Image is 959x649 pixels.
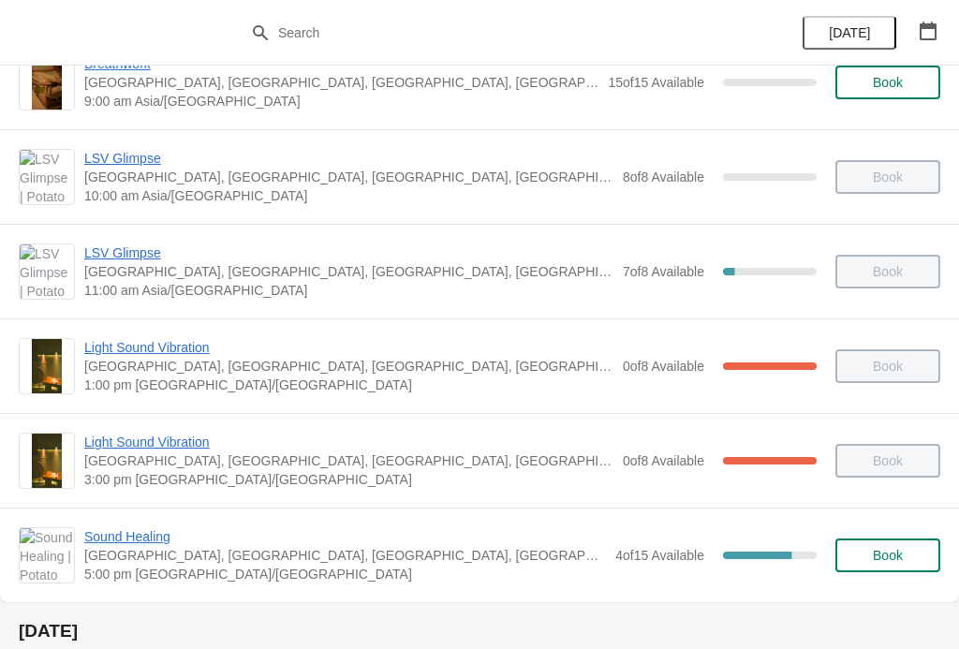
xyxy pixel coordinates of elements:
[19,622,940,641] h2: [DATE]
[623,453,704,468] span: 0 of 8 Available
[20,244,74,299] img: LSV Glimpse | Potato Head Suites & Studios, Jalan Petitenget, Seminyak, Badung Regency, Bali, Ind...
[829,25,870,40] span: [DATE]
[873,548,903,563] span: Book
[84,243,613,262] span: LSV Glimpse
[84,262,613,281] span: [GEOGRAPHIC_DATA], [GEOGRAPHIC_DATA], [GEOGRAPHIC_DATA], [GEOGRAPHIC_DATA], [GEOGRAPHIC_DATA]
[835,66,940,99] button: Book
[277,16,719,50] input: Search
[873,75,903,90] span: Book
[84,470,613,489] span: 3:00 pm [GEOGRAPHIC_DATA]/[GEOGRAPHIC_DATA]
[84,338,613,357] span: Light Sound Vibration
[84,565,606,583] span: 5:00 pm [GEOGRAPHIC_DATA]/[GEOGRAPHIC_DATA]
[84,433,613,451] span: Light Sound Vibration
[803,16,896,50] button: [DATE]
[32,339,63,393] img: Light Sound Vibration | Potato Head Suites & Studios, Jalan Petitenget, Seminyak, Badung Regency,...
[608,75,704,90] span: 15 of 15 Available
[84,376,613,394] span: 1:00 pm [GEOGRAPHIC_DATA]/[GEOGRAPHIC_DATA]
[623,264,704,279] span: 7 of 8 Available
[84,168,613,186] span: [GEOGRAPHIC_DATA], [GEOGRAPHIC_DATA], [GEOGRAPHIC_DATA], [GEOGRAPHIC_DATA], [GEOGRAPHIC_DATA]
[623,359,704,374] span: 0 of 8 Available
[20,150,74,204] img: LSV Glimpse | Potato Head Suites & Studios, Jalan Petitenget, Seminyak, Badung Regency, Bali, Ind...
[623,170,704,184] span: 8 of 8 Available
[32,55,63,110] img: Breathwork | Potato Head Suites & Studios, Jalan Petitenget, Seminyak, Badung Regency, Bali, Indo...
[84,281,613,300] span: 11:00 am Asia/[GEOGRAPHIC_DATA]
[84,73,598,92] span: [GEOGRAPHIC_DATA], [GEOGRAPHIC_DATA], [GEOGRAPHIC_DATA], [GEOGRAPHIC_DATA], [GEOGRAPHIC_DATA]
[32,434,63,488] img: Light Sound Vibration | Potato Head Suites & Studios, Jalan Petitenget, Seminyak, Badung Regency,...
[615,548,704,563] span: 4 of 15 Available
[835,538,940,572] button: Book
[84,357,613,376] span: [GEOGRAPHIC_DATA], [GEOGRAPHIC_DATA], [GEOGRAPHIC_DATA], [GEOGRAPHIC_DATA], [GEOGRAPHIC_DATA]
[84,92,598,111] span: 9:00 am Asia/[GEOGRAPHIC_DATA]
[84,149,613,168] span: LSV Glimpse
[84,186,613,205] span: 10:00 am Asia/[GEOGRAPHIC_DATA]
[84,527,606,546] span: Sound Healing
[84,546,606,565] span: [GEOGRAPHIC_DATA], [GEOGRAPHIC_DATA], [GEOGRAPHIC_DATA], [GEOGRAPHIC_DATA], [GEOGRAPHIC_DATA]
[20,528,74,583] img: Sound Healing | Potato Head Suites & Studios, Jalan Petitenget, Seminyak, Badung Regency, Bali, I...
[84,451,613,470] span: [GEOGRAPHIC_DATA], [GEOGRAPHIC_DATA], [GEOGRAPHIC_DATA], [GEOGRAPHIC_DATA], [GEOGRAPHIC_DATA]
